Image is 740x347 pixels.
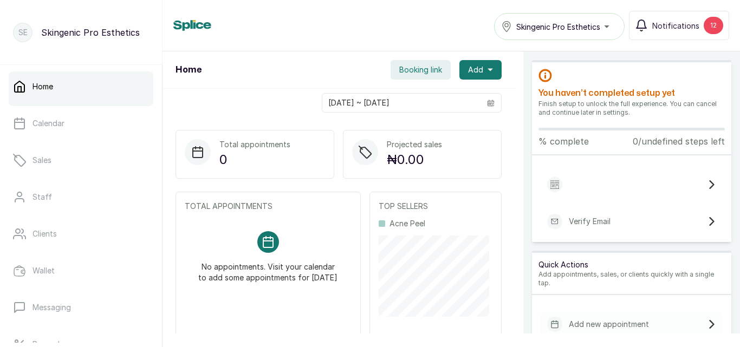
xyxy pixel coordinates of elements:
p: 0/undefined steps left [633,135,725,148]
a: Home [9,71,153,102]
a: Clients [9,219,153,249]
h1: Home [176,63,202,76]
span: Add [468,64,483,75]
p: TOTAL APPOINTMENTS [185,201,352,212]
p: Home [33,81,53,92]
p: Finish setup to unlock the full experience. You can cancel and continue later in settings. [538,100,725,117]
p: Projected sales [387,139,442,150]
svg: calendar [487,99,495,107]
span: Booking link [399,64,442,75]
p: Calendar [33,118,64,129]
p: % complete [538,135,589,148]
p: Acne Peel [390,218,425,229]
button: Add [459,60,502,80]
p: SE [18,27,28,38]
p: Total appointments [219,139,290,150]
span: Notifications [652,20,699,31]
p: No appointments. Visit your calendar to add some appointments for [DATE] [198,253,339,283]
p: ₦0.00 [387,150,442,169]
input: Select date [322,94,481,112]
button: Skingenic Pro Esthetics [494,13,625,40]
p: TOP SELLERS [379,201,492,212]
p: Quick Actions [538,259,725,270]
p: Messaging [33,302,71,313]
p: Verify Email [569,216,611,227]
div: 12 [704,17,723,34]
a: Sales [9,145,153,175]
button: Notifications12 [629,11,729,40]
a: Wallet [9,256,153,286]
p: Add appointments, sales, or clients quickly with a single tap. [538,270,725,287]
p: 0 [219,150,290,169]
p: Sales [33,155,51,166]
h2: You haven’t completed setup yet [538,87,725,100]
a: Calendar [9,108,153,139]
p: Add new appointment [569,319,649,330]
p: Wallet [33,265,55,276]
span: Skingenic Pro Esthetics [516,21,600,32]
p: Skingenic Pro Esthetics [41,26,140,39]
a: Staff [9,182,153,212]
p: Clients [33,228,57,239]
p: Staff [33,192,52,202]
a: Messaging [9,292,153,323]
button: Booking link [391,60,451,80]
